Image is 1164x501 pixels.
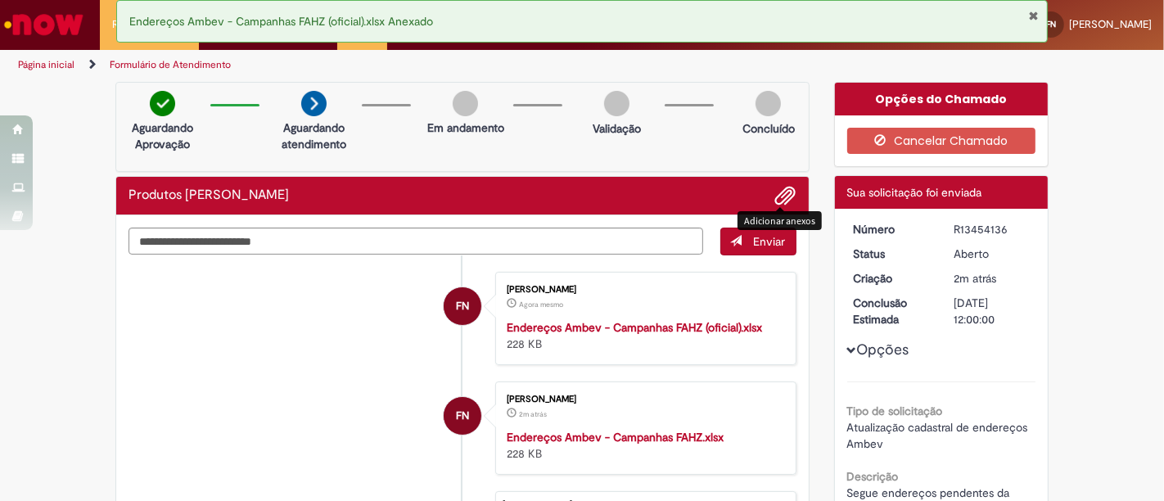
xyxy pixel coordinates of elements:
span: Endereços Ambev - Campanhas FAHZ (oficial).xlsx Anexado [129,14,433,29]
a: Endereços Ambev - Campanhas FAHZ (oficial).xlsx [507,320,762,335]
p: Concluído [742,120,795,137]
p: Validação [593,120,641,137]
span: Atualização cadastral de endereços Ambev [847,420,1031,451]
dt: Status [841,246,942,262]
dt: Número [841,221,942,237]
div: Adicionar anexos [738,211,822,230]
img: img-circle-grey.png [453,91,478,116]
div: Filipe Ribeiro Nascimento [444,287,481,325]
div: Opções do Chamado [835,83,1049,115]
dt: Conclusão Estimada [841,295,942,327]
span: FN [456,396,469,436]
a: Endereços Ambev - Campanhas FAHZ.xlsx [507,430,724,445]
div: Filipe Ribeiro Nascimento [444,397,481,435]
b: Descrição [847,469,899,484]
img: img-circle-grey.png [756,91,781,116]
div: 228 KB [507,429,779,462]
button: Fechar Notificação [1028,9,1039,22]
span: Sua solicitação foi enviada [847,185,982,200]
h2: Produtos Natalinos - FAHZ Histórico de tíquete [129,188,289,203]
button: Enviar [720,228,796,255]
dt: Criação [841,270,942,287]
p: Aguardando Aprovação [123,120,202,152]
div: [DATE] 12:00:00 [954,295,1030,327]
div: 228 KB [507,319,779,352]
span: [PERSON_NAME] [1069,17,1152,31]
div: Aberto [954,246,1030,262]
a: Formulário de Atendimento [110,58,231,71]
span: FN [456,287,469,326]
button: Cancelar Chamado [847,128,1036,154]
img: check-circle-green.png [150,91,175,116]
textarea: Digite sua mensagem aqui... [129,228,703,255]
span: 2m atrás [519,409,547,419]
div: [PERSON_NAME] [507,285,779,295]
img: img-circle-grey.png [604,91,629,116]
time: 27/08/2025 18:14:49 [519,409,547,419]
p: Em andamento [427,120,504,136]
a: Página inicial [18,58,74,71]
button: Adicionar anexos [775,185,796,206]
p: Aguardando atendimento [274,120,354,152]
time: 27/08/2025 18:14:56 [954,271,996,286]
ul: Trilhas de página [12,50,764,80]
img: ServiceNow [2,8,86,41]
b: Tipo de solicitação [847,404,943,418]
div: R13454136 [954,221,1030,237]
span: Enviar [754,234,786,249]
img: arrow-next.png [301,91,327,116]
div: 27/08/2025 18:14:56 [954,270,1030,287]
div: [PERSON_NAME] [507,395,779,404]
span: Requisições [112,16,169,33]
time: 27/08/2025 18:16:40 [519,300,563,309]
span: FN [1046,19,1056,29]
span: 2m atrás [954,271,996,286]
span: Agora mesmo [519,300,563,309]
